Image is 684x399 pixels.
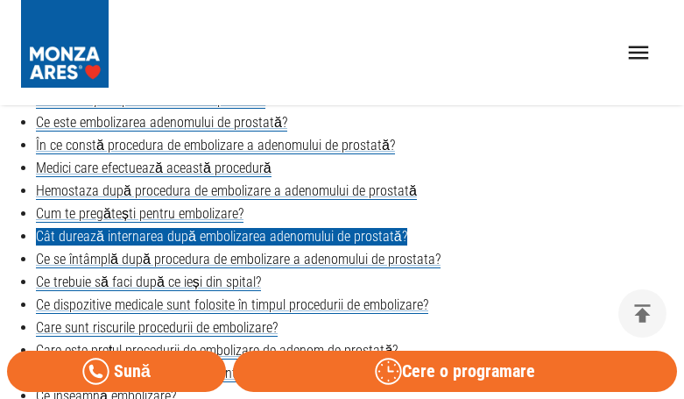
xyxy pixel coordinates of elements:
button: open drawer [615,29,663,77]
a: Care sunt riscurile procedurii de embolizare? [36,319,278,337]
a: Generalități despre adenomul de prostată [36,91,265,109]
a: Cât durează internarea după embolizarea adenomului de prostată? [36,228,407,246]
a: Ce trebuie să faci după ce ieși din spital? [36,274,261,291]
a: Hemostaza după procedura de embolizare a adenomului de prostată [36,182,417,200]
button: delete [618,289,666,338]
button: Cere o programare [233,351,677,392]
a: Sună [7,351,226,392]
a: În ce constă procedura de embolizare a adenomului de prostată? [36,137,395,154]
a: Ce este embolizarea adenomului de prostată? [36,114,287,132]
a: Medici care efectuează această procedură [36,160,271,177]
a: Ce se întâmplă după procedura de embolizare a adenomului de prostata? [36,251,441,268]
a: Care este prețul procedurii de embolizare de adenom de prostată? [36,342,398,360]
a: Ce dispozitive medicale sunt folosite în timpul procedurii de embolizare? [36,296,428,314]
a: Cum te pregătești pentru embolizare? [36,205,243,223]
